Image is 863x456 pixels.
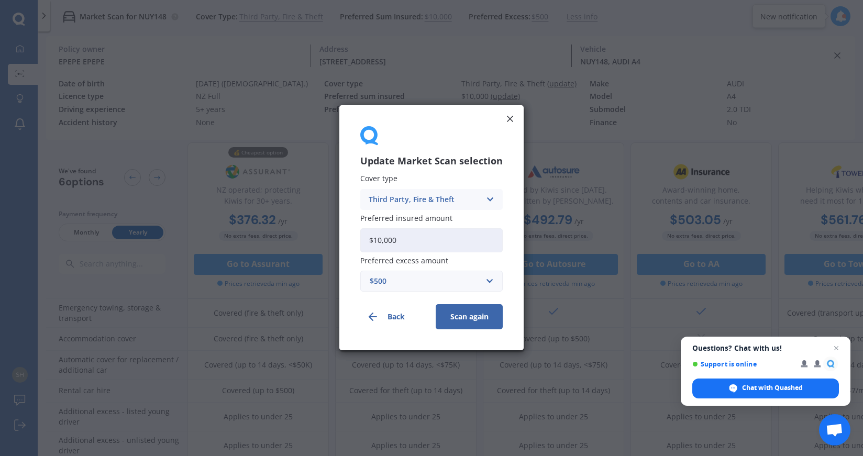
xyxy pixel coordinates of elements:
div: Third Party, Fire & Theft [369,194,481,205]
span: Preferred insured amount [360,213,452,223]
h3: Update Market Scan selection [360,155,503,168]
button: Scan again [436,305,503,330]
span: Close chat [830,342,843,354]
div: Open chat [819,414,850,446]
span: Questions? Chat with us! [692,344,839,352]
button: Back [360,305,427,330]
span: Cover type [360,174,397,184]
span: Support is online [692,360,793,368]
span: Preferred excess amount [360,256,448,266]
input: Enter amount [360,228,503,252]
div: $500 [370,276,481,287]
div: Chat with Quashed [692,379,839,398]
span: Chat with Quashed [742,383,803,393]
